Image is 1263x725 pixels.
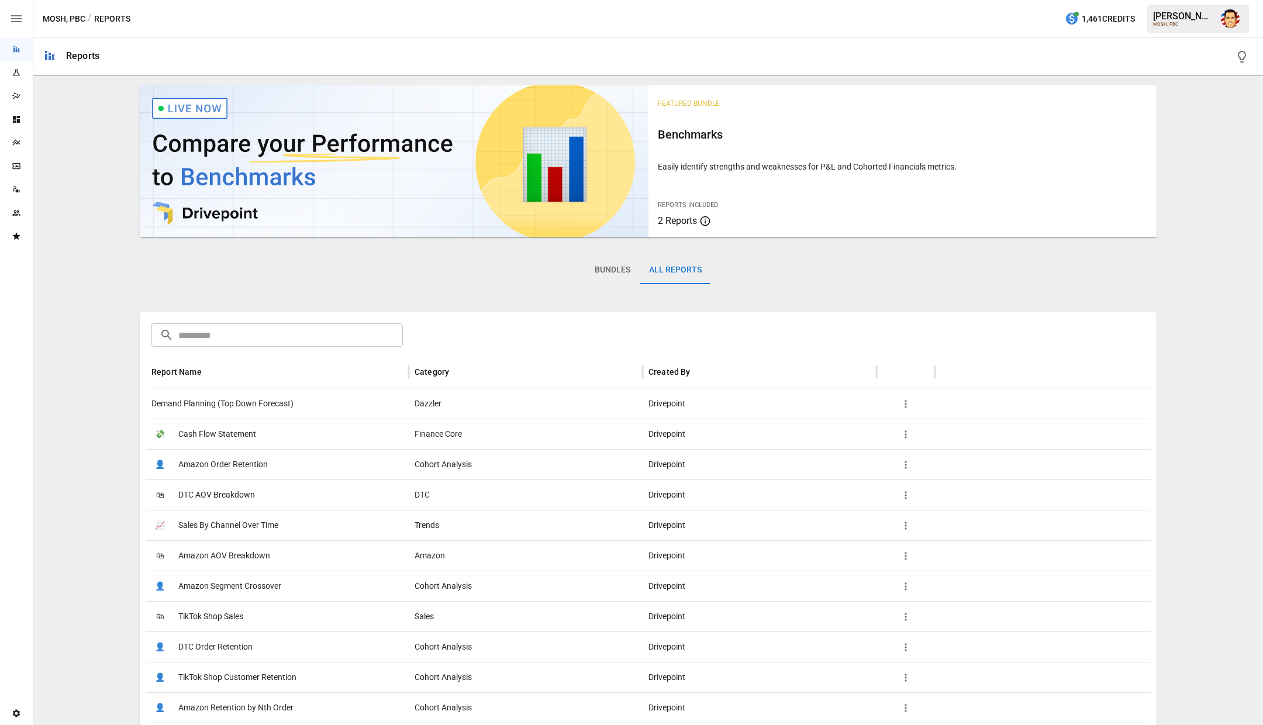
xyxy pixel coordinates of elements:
[640,256,711,284] button: All Reports
[409,601,643,631] div: Sales
[203,364,219,380] button: Sort
[151,486,169,504] span: 🛍
[643,631,876,662] div: Drivepoint
[151,699,169,717] span: 👤
[151,578,169,595] span: 👤
[648,367,691,377] div: Created By
[643,510,876,540] div: Drivepoint
[643,419,876,449] div: Drivepoint
[658,215,697,226] span: 2 Reports
[178,602,243,631] span: TikTok Shop Sales
[658,125,1148,144] h6: Benchmarks
[409,388,643,419] div: Dazzler
[178,541,270,571] span: Amazon AOV Breakdown
[178,632,253,662] span: DTC Order Retention
[178,510,278,540] span: Sales By Channel Over Time
[1060,8,1140,30] button: 1,461Credits
[140,85,648,237] img: video thumbnail
[409,662,643,692] div: Cohort Analysis
[643,571,876,601] div: Drivepoint
[151,669,169,686] span: 👤
[1153,11,1214,22] div: [PERSON_NAME]
[151,547,169,565] span: 🛍
[178,419,256,449] span: Cash Flow Statement
[409,540,643,571] div: Amazon
[643,540,876,571] div: Drivepoint
[409,449,643,479] div: Cohort Analysis
[66,50,99,61] div: Reports
[643,601,876,631] div: Drivepoint
[151,389,294,419] span: Demand Planning (Top Down Forecast)
[409,692,643,723] div: Cohort Analysis
[643,692,876,723] div: Drivepoint
[450,364,467,380] button: Sort
[643,449,876,479] div: Drivepoint
[585,256,640,284] button: Bundles
[151,367,202,377] div: Report Name
[151,608,169,626] span: 🛍
[178,480,255,510] span: DTC AOV Breakdown
[151,638,169,656] span: 👤
[658,201,718,209] span: Reports Included
[415,367,449,377] div: Category
[178,571,281,601] span: Amazon Segment Crossover
[178,693,294,723] span: Amazon Retention by Nth Order
[1221,9,1240,28] img: Austin Gardner-Smith
[643,479,876,510] div: Drivepoint
[151,456,169,474] span: 👤
[658,99,720,108] span: Featured Bundle
[151,426,169,443] span: 💸
[643,662,876,692] div: Drivepoint
[1082,12,1135,26] span: 1,461 Credits
[178,450,268,479] span: Amazon Order Retention
[409,479,643,510] div: DTC
[151,517,169,534] span: 📈
[409,631,643,662] div: Cohort Analysis
[409,571,643,601] div: Cohort Analysis
[409,510,643,540] div: Trends
[409,419,643,449] div: Finance Core
[1153,22,1214,27] div: MOSH, PBC
[88,12,92,26] div: /
[658,161,1148,172] p: Easily identify strengths and weaknesses for P&L and Cohorted Financials metrics.
[43,12,85,26] button: MOSH, PBC
[643,388,876,419] div: Drivepoint
[1214,2,1247,35] button: Austin Gardner-Smith
[692,364,708,380] button: Sort
[178,662,296,692] span: TikTok Shop Customer Retention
